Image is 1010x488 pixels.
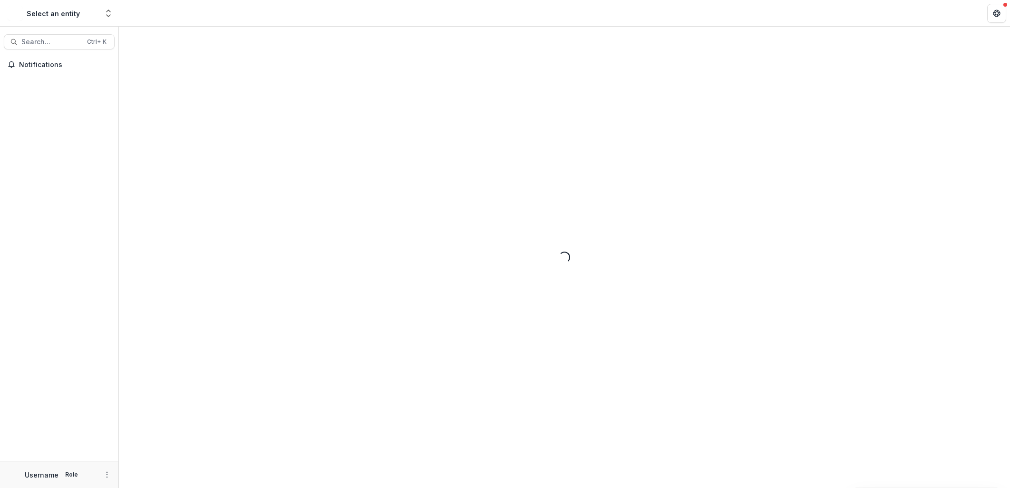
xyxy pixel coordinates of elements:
button: Open entity switcher [102,4,115,23]
button: Get Help [987,4,1006,23]
button: Notifications [4,57,115,72]
div: Select an entity [27,9,80,19]
span: Search... [21,38,81,46]
button: Search... [4,34,115,49]
div: Ctrl + K [85,37,108,47]
button: More [101,469,113,480]
span: Notifications [19,61,111,69]
p: Username [25,470,58,480]
p: Role [62,470,81,479]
